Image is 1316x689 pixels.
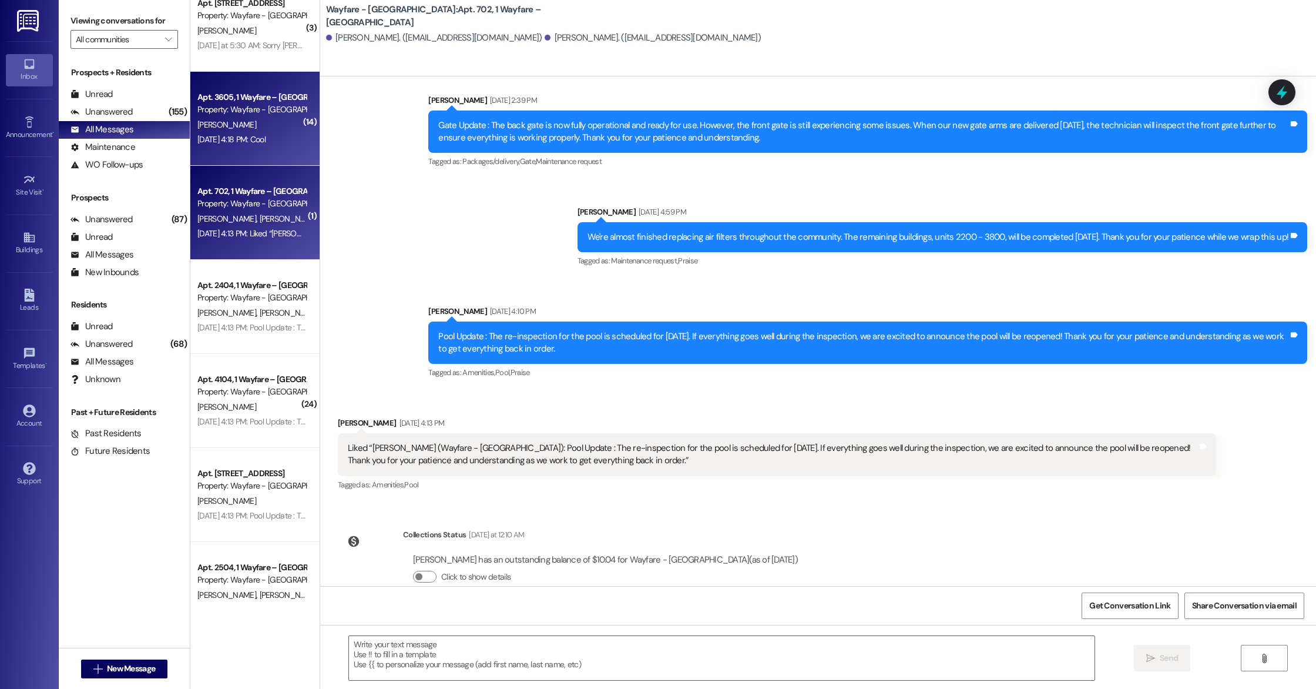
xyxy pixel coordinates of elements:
div: Tagged as: [428,364,1307,381]
input: All communities [76,30,159,49]
div: [DATE] 4:18 PM: Cool [197,134,266,145]
i:  [165,35,172,44]
div: Apt. 2504, 1 Wayfare – [GEOGRAPHIC_DATA] [197,561,306,574]
div: [PERSON_NAME]. ([EMAIL_ADDRESS][DOMAIN_NAME]) [545,32,761,44]
span: • [52,129,54,137]
div: Apt. 702, 1 Wayfare – [GEOGRAPHIC_DATA] [197,185,306,198]
div: [DATE] at 5:30 AM: Sorry [PERSON_NAME] wrong message [197,40,398,51]
div: Property: Wayfare - [GEOGRAPHIC_DATA] [197,386,306,398]
div: [PERSON_NAME] has an outstanding balance of $10.04 for Wayfare - [GEOGRAPHIC_DATA] (as of [DATE]) [413,554,798,566]
div: (155) [166,103,190,121]
div: Pool Update : The re-inspection for the pool is scheduled for [DATE]. If everything goes well dur... [438,330,1288,356]
a: Leads [6,285,53,317]
div: Unanswered [70,213,133,226]
div: Tagged as: [428,153,1307,170]
div: [DATE] at 12:10 AM [466,529,524,541]
div: WO Follow-ups [70,159,143,171]
div: Property: Wayfare - [GEOGRAPHIC_DATA] [197,198,306,210]
div: All Messages [70,123,133,136]
div: Property: Wayfare - [GEOGRAPHIC_DATA] [197,292,306,304]
i:  [1260,654,1268,663]
span: Praise [511,367,530,377]
label: Click to show details [441,571,511,583]
span: Get Conversation Link [1089,600,1170,612]
div: Property: Wayfare - [GEOGRAPHIC_DATA] [197,103,306,116]
i:  [93,664,102,674]
button: New Message [81,660,168,678]
div: Property: Wayfare - [GEOGRAPHIC_DATA] [197,574,306,586]
div: [PERSON_NAME]. ([EMAIL_ADDRESS][DOMAIN_NAME]) [326,32,542,44]
span: Pool , [495,367,511,377]
div: Apt. 2404, 1 Wayfare – [GEOGRAPHIC_DATA] [197,279,306,292]
div: Maintenance [70,141,135,153]
div: [DATE] 4:13 PM: Pool Update : The re-inspection for the pool is scheduled for [DATE]. If everythi... [197,604,1133,615]
span: Send [1160,652,1178,664]
i:  [1146,654,1155,663]
a: Site Visit • [6,170,53,202]
div: Unread [70,88,113,101]
div: Tagged as: [578,252,1308,269]
div: Unanswered [70,338,133,350]
span: [PERSON_NAME] [197,402,256,412]
a: Templates • [6,343,53,375]
img: ResiDesk Logo [17,10,41,32]
span: Praise [678,256,697,266]
button: Share Conversation via email [1184,593,1304,619]
div: Gate Update : The back gate is now fully operational and ready for use. However, the front gate i... [438,119,1288,145]
span: Share Conversation via email [1192,600,1297,612]
span: Amenities , [462,367,495,377]
span: Pool [404,480,418,490]
div: [DATE] 4:10 PM [487,305,536,317]
button: Get Conversation Link [1082,593,1178,619]
a: Support [6,459,53,490]
div: Prospects + Residents [59,66,190,79]
span: • [42,186,44,195]
span: [PERSON_NAME] [259,213,318,224]
button: Send [1134,645,1191,671]
div: All Messages [70,356,133,368]
span: Maintenance request [536,156,602,166]
a: Inbox [6,54,53,86]
span: [PERSON_NAME] [197,213,260,224]
div: Unknown [70,373,120,386]
label: Viewing conversations for [70,12,178,30]
span: Packages/delivery , [462,156,519,166]
div: Tagged as: [338,476,1217,493]
span: Maintenance request , [611,256,678,266]
div: [DATE] 4:13 PM: Pool Update : The re-inspection for the pool is scheduled for [DATE]. If everythi... [197,416,1133,427]
span: [PERSON_NAME] [197,496,256,506]
span: [PERSON_NAME] [197,590,260,600]
b: Wayfare - [GEOGRAPHIC_DATA]: Apt. 702, 1 Wayfare – [GEOGRAPHIC_DATA] [326,4,561,29]
div: Apt. [STREET_ADDRESS] [197,467,306,480]
span: New Message [107,663,155,675]
span: [PERSON_NAME] [259,307,318,318]
div: Unread [70,320,113,333]
div: [DATE] 4:13 PM: Pool Update : The re-inspection for the pool is scheduled for [DATE]. If everythi... [197,322,1133,333]
span: [PERSON_NAME] [259,590,318,600]
span: Gate , [520,156,536,166]
a: Buildings [6,228,53,259]
div: (87) [169,210,190,229]
div: Future Residents [70,445,150,457]
div: All Messages [70,249,133,261]
div: Apt. 4104, 1 Wayfare – [GEOGRAPHIC_DATA] [197,373,306,386]
div: New Inbounds [70,266,139,279]
div: [PERSON_NAME] [428,305,1307,322]
div: (68) [167,335,190,353]
div: [PERSON_NAME] [578,206,1308,222]
span: [PERSON_NAME] [197,119,256,130]
div: Residents [59,299,190,311]
div: [DATE] 4:59 PM [636,206,686,218]
div: Collections Status [403,529,466,541]
span: Amenities , [372,480,405,490]
div: Past Residents [70,427,142,440]
div: We're almost finished replacing air filters throughout the community. The remaining buildings, un... [587,231,1289,243]
div: [DATE] 4:13 PM: Pool Update : The re-inspection for the pool is scheduled for [DATE]. If everythi... [197,510,1133,521]
div: [DATE] 2:39 PM [487,94,537,106]
span: • [45,360,47,368]
div: Past + Future Residents [59,406,190,419]
div: Unread [70,231,113,243]
div: Property: Wayfare - [GEOGRAPHIC_DATA] [197,480,306,492]
div: Property: Wayfare - [GEOGRAPHIC_DATA] [197,9,306,22]
div: Prospects [59,192,190,204]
